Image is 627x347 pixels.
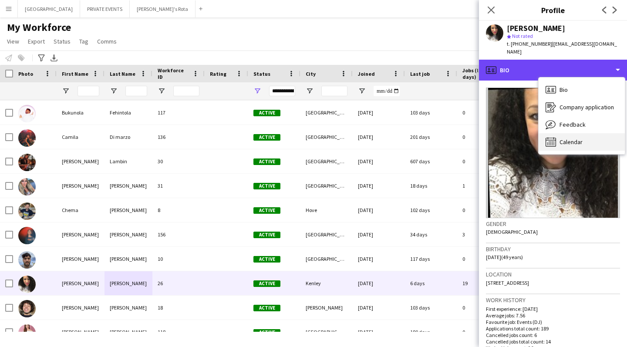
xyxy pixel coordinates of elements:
p: Cancelled jobs total count: 14 [486,338,620,345]
div: 0 [457,320,514,344]
div: [GEOGRAPHIC_DATA] [300,222,353,246]
img: Bukunola Fehintola [18,105,36,122]
div: 19 [457,271,514,295]
div: [DATE] [353,320,405,344]
div: 3 [457,222,514,246]
span: Last job [410,71,430,77]
div: [PERSON_NAME] [57,247,104,271]
div: [PERSON_NAME] [57,174,104,198]
span: Active [253,134,280,141]
h3: Birthday [486,245,620,253]
div: Feedback [539,116,625,133]
a: Tag [76,36,92,47]
img: Chinyere Stapleton [18,227,36,244]
button: Open Filter Menu [253,87,261,95]
div: Lambin [104,149,152,173]
div: 118 [152,320,205,344]
input: Workforce ID Filter Input [173,86,199,96]
div: Kenley [300,271,353,295]
img: Chris Kirkham [18,251,36,269]
p: Cancelled jobs count: 6 [486,332,620,338]
div: [DATE] [353,296,405,320]
img: Claire Griffiths [18,276,36,293]
span: Feedback [560,121,586,128]
p: Applications total count: 189 [486,325,620,332]
div: 136 [152,125,205,149]
div: [DATE] [353,125,405,149]
input: City Filter Input [321,86,347,96]
img: Clayton Reid [18,300,36,317]
div: 30 [152,149,205,173]
div: [PERSON_NAME] [57,296,104,320]
div: [PERSON_NAME] [300,296,353,320]
span: City [306,71,316,77]
input: Last Name Filter Input [125,86,147,96]
span: Joined [358,71,375,77]
div: [GEOGRAPHIC_DATA] [300,149,353,173]
img: Cecilia Fernandez-palacios [18,178,36,195]
span: Active [253,329,280,336]
h3: Work history [486,296,620,304]
span: [DATE] (49 years) [486,254,523,260]
img: Colette Hazen [18,324,36,342]
div: [DATE] [353,101,405,125]
div: [GEOGRAPHIC_DATA] [300,101,353,125]
div: 117 days [405,247,457,271]
img: Camila Di marzo [18,129,36,147]
span: Export [28,37,45,45]
span: Active [253,207,280,214]
span: Bio [560,86,568,94]
div: Bio [539,81,625,98]
span: Company application [560,103,614,111]
button: Open Filter Menu [158,87,165,95]
div: 201 days [405,125,457,149]
div: [GEOGRAPHIC_DATA] [300,174,353,198]
button: PRIVATE EVENTS [80,0,130,17]
div: 18 [152,296,205,320]
span: | [EMAIL_ADDRESS][DOMAIN_NAME] [507,40,617,55]
span: [DEMOGRAPHIC_DATA] [486,229,538,235]
div: [PERSON_NAME] [57,320,104,344]
span: t. [PHONE_NUMBER] [507,40,552,47]
span: My Workforce [7,21,71,34]
div: [PERSON_NAME] [104,320,152,344]
span: Active [253,183,280,189]
div: 0 [457,247,514,271]
img: Crew avatar or photo [486,88,620,218]
a: Comms [94,36,120,47]
span: Rating [210,71,226,77]
div: 0 [457,296,514,320]
p: First experience: [DATE] [486,306,620,312]
button: [PERSON_NAME]'s Rota [130,0,196,17]
span: Active [253,256,280,263]
div: 1 [457,174,514,198]
h3: Profile [479,4,627,16]
div: [DATE] [353,222,405,246]
div: [PERSON_NAME] [507,24,565,32]
div: Di marzo [104,125,152,149]
div: 607 days [405,149,457,173]
div: 18 days [405,174,457,198]
span: Workforce ID [158,67,189,80]
button: [GEOGRAPHIC_DATA] [18,0,80,17]
div: 34 days [405,222,457,246]
div: Chema [57,198,104,222]
div: Hove [300,198,353,222]
div: Calendar [539,133,625,151]
span: Not rated [512,33,533,39]
button: Open Filter Menu [306,87,313,95]
span: Status [54,37,71,45]
span: Active [253,280,280,287]
span: View [7,37,19,45]
div: 103 days [405,101,457,125]
div: [DATE] [353,174,405,198]
div: 31 [152,174,205,198]
div: [DATE] [353,149,405,173]
div: 6 days [405,271,457,295]
img: Catherine Lambin [18,154,36,171]
div: 0 [457,101,514,125]
span: Tag [79,37,88,45]
div: 156 [152,222,205,246]
span: Active [253,158,280,165]
div: [DATE] [353,198,405,222]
